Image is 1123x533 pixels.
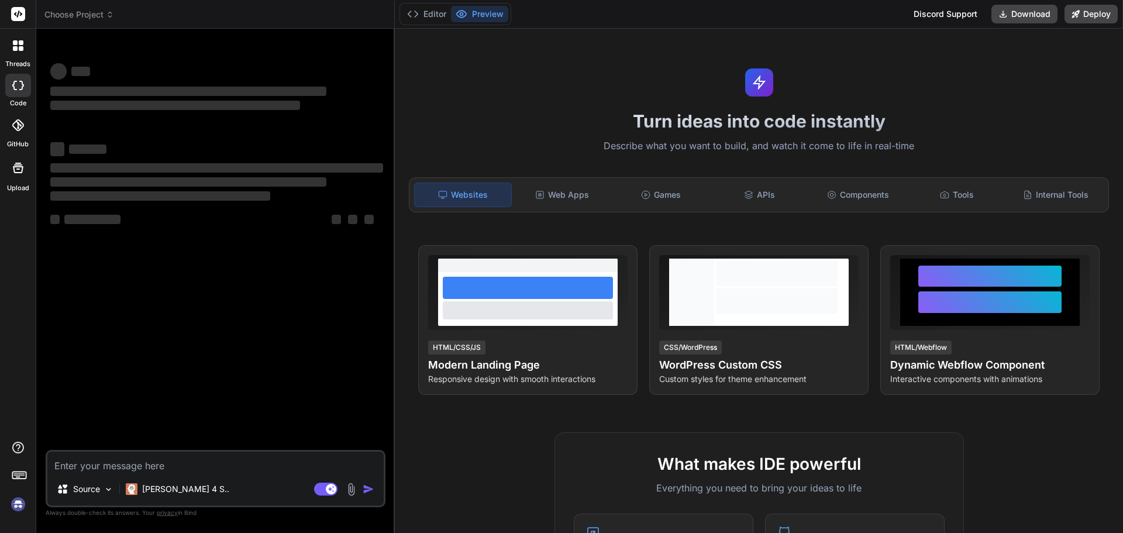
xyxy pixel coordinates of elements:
[332,215,341,224] span: ‌
[50,191,270,201] span: ‌
[7,183,29,193] label: Upload
[909,183,1005,207] div: Tools
[348,215,357,224] span: ‌
[50,142,64,156] span: ‌
[73,483,100,495] p: Source
[810,183,907,207] div: Components
[890,341,952,355] div: HTML/Webflow
[5,59,30,69] label: threads
[46,507,385,518] p: Always double-check its answers. Your in Bind
[50,87,326,96] span: ‌
[402,111,1116,132] h1: Turn ideas into code instantly
[50,163,383,173] span: ‌
[1065,5,1118,23] button: Deploy
[1007,183,1104,207] div: Internal Tools
[659,341,722,355] div: CSS/WordPress
[574,481,945,495] p: Everything you need to bring your ideas to life
[659,357,859,373] h4: WordPress Custom CSS
[428,357,628,373] h4: Modern Landing Page
[50,215,60,224] span: ‌
[428,341,485,355] div: HTML/CSS/JS
[126,483,137,495] img: Claude 4 Sonnet
[907,5,984,23] div: Discord Support
[428,373,628,385] p: Responsive design with smooth interactions
[991,5,1057,23] button: Download
[50,63,67,80] span: ‌
[64,215,120,224] span: ‌
[104,484,113,494] img: Pick Models
[451,6,508,22] button: Preview
[142,483,229,495] p: [PERSON_NAME] 4 S..
[574,452,945,476] h2: What makes IDE powerful
[44,9,114,20] span: Choose Project
[345,483,358,496] img: attachment
[157,509,178,516] span: privacy
[50,101,300,110] span: ‌
[414,183,512,207] div: Websites
[402,139,1116,154] p: Describe what you want to build, and watch it come to life in real-time
[890,373,1090,385] p: Interactive components with animations
[890,357,1090,373] h4: Dynamic Webflow Component
[69,145,106,154] span: ‌
[613,183,709,207] div: Games
[50,177,326,187] span: ‌
[71,67,90,76] span: ‌
[10,98,26,108] label: code
[659,373,859,385] p: Custom styles for theme enhancement
[514,183,611,207] div: Web Apps
[363,483,374,495] img: icon
[711,183,808,207] div: APIs
[8,494,28,514] img: signin
[7,139,29,149] label: GitHub
[402,6,451,22] button: Editor
[364,215,374,224] span: ‌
